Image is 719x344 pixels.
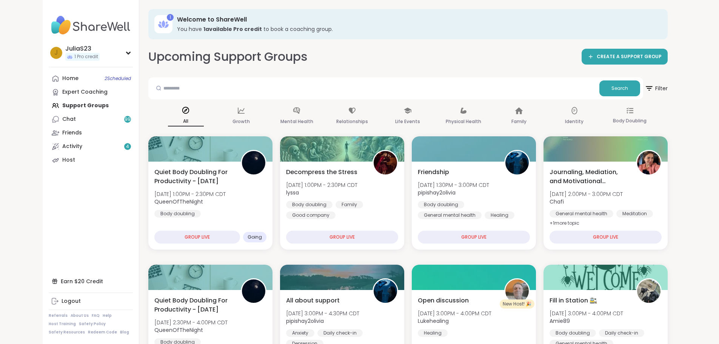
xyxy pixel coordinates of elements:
div: Body doubling [154,210,201,218]
span: 2 Scheduled [105,76,131,82]
p: Body Doubling [613,116,647,125]
div: Daily check-in [599,329,644,337]
span: [DATE] 3:00PM - 4:30PM CDT [286,310,359,317]
span: [DATE] 3:00PM - 4:00PM CDT [550,310,623,317]
span: [DATE] 3:00PM - 4:00PM CDT [418,310,491,317]
div: Anxiety [286,329,314,337]
div: GROUP LIVE [550,231,662,244]
div: 1 [167,14,174,21]
b: 1 available Pro credit [203,25,262,33]
b: Amie89 [550,317,570,325]
p: Growth [232,117,250,126]
img: QueenOfTheNight [242,279,265,303]
img: ShareWell Nav Logo [49,12,133,39]
div: Body doubling [550,329,596,337]
div: New Host! 🎉 [500,299,534,309]
div: Body doubling [418,201,464,208]
a: About Us [71,313,89,318]
a: Friends [49,126,133,140]
span: [DATE] 1:00PM - 2:30PM CDT [286,181,357,189]
div: JuliaS23 [65,45,100,53]
div: Expert Coaching [62,88,108,96]
span: Journaling, Mediation, and Motivational Reading [550,168,628,186]
a: Safety Resources [49,330,85,335]
span: 4 [126,143,129,150]
span: 1 Pro credit [74,54,98,60]
p: Life Events [395,117,420,126]
h3: You have to book a coaching group. [177,25,657,33]
img: Chafi [637,151,660,174]
b: pipishay2olivia [418,189,456,196]
div: Family [336,201,363,208]
div: Daily check-in [317,329,363,337]
p: Relationships [336,117,368,126]
button: Search [599,80,640,96]
b: QueenOfTheNight [154,198,203,205]
span: Search [611,85,628,92]
span: All about support [286,296,340,305]
span: [DATE] 1:00PM - 2:30PM CDT [154,190,226,198]
a: Chat99 [49,113,133,126]
a: Redeem Code [88,330,117,335]
div: Logout [62,298,81,305]
span: [DATE] 1:30PM - 3:00PM CDT [418,181,489,189]
img: pipishay2olivia [505,151,529,174]
span: Friendship [418,168,449,177]
div: GROUP LIVE [286,231,398,244]
a: Expert Coaching [49,85,133,99]
a: CREATE A SUPPORT GROUP [582,49,668,65]
span: Going [248,234,262,240]
div: GROUP LIVE [154,231,240,244]
a: Safety Policy [79,321,106,327]
span: Quiet Body Doubling For Productivity - [DATE] [154,296,232,314]
b: pipishay2olivia [286,317,324,325]
div: Activity [62,143,82,150]
span: CREATE A SUPPORT GROUP [597,54,662,60]
a: FAQ [92,313,100,318]
b: QueenOfTheNight [154,326,203,334]
span: Fill in Station 🚉 [550,296,597,305]
div: Healing [418,329,448,337]
span: [DATE] 2:00PM - 3:00PM CDT [550,190,623,198]
b: lyssa [286,189,299,196]
div: Home [62,75,79,82]
span: Filter [645,79,668,97]
a: Host Training [49,321,76,327]
a: Help [103,313,112,318]
b: Lukehealing [418,317,449,325]
div: General mental health [550,210,613,218]
h2: Upcoming Support Groups [148,48,308,65]
button: Filter [645,77,668,99]
div: General mental health [418,211,482,219]
p: Identity [565,117,584,126]
div: Good company [286,211,336,219]
div: GROUP LIVE [418,231,530,244]
div: Chat [62,116,76,123]
a: Host [49,153,133,167]
span: [DATE] 2:30PM - 4:00PM CDT [154,319,228,326]
a: Blog [120,330,129,335]
p: All [168,117,204,126]
a: Logout [49,295,133,308]
span: Decompress the Stress [286,168,357,177]
p: Family [511,117,527,126]
p: Mental Health [280,117,313,126]
div: Earn $20 Credit [49,275,133,288]
img: Lukehealing [505,279,529,303]
img: Amie89 [637,279,660,303]
img: QueenOfTheNight [242,151,265,174]
span: J [54,48,58,58]
div: Healing [485,211,514,219]
b: Chafi [550,198,564,205]
div: Body doubling [286,201,333,208]
span: 99 [125,116,131,123]
span: Quiet Body Doubling For Productivity - [DATE] [154,168,232,186]
a: Home2Scheduled [49,72,133,85]
div: Meditation [616,210,653,218]
div: Friends [62,129,82,137]
p: Physical Health [446,117,481,126]
img: pipishay2olivia [374,279,397,303]
h3: Welcome to ShareWell [177,15,657,24]
a: Referrals [49,313,68,318]
a: Activity4 [49,140,133,153]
